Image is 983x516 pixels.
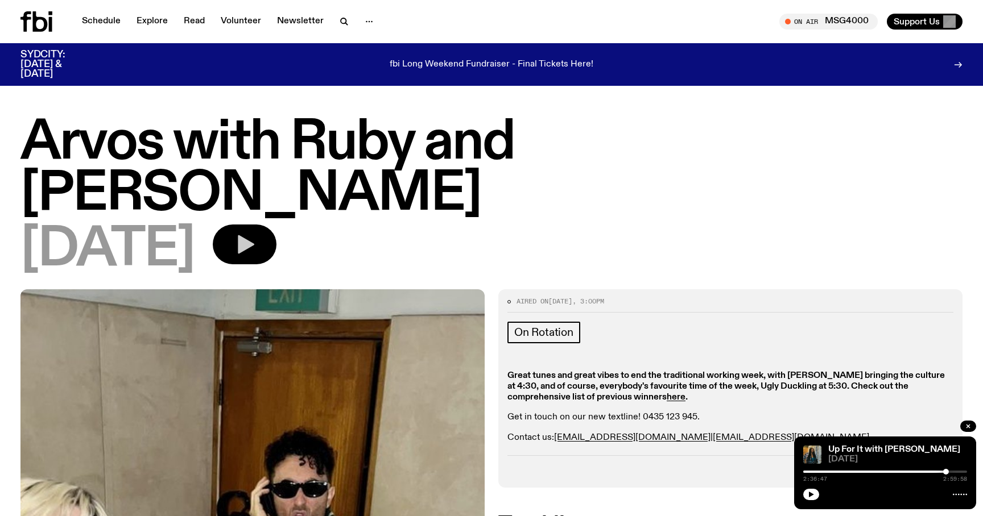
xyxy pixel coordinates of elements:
span: [DATE] [828,455,967,464]
span: , 3:00pm [572,297,604,306]
a: [EMAIL_ADDRESS][DOMAIN_NAME] [554,433,711,442]
a: here [667,393,685,402]
strong: Great tunes and great vibes to end the traditional working week, with [PERSON_NAME] bringing the ... [507,371,945,402]
h3: SYDCITY: [DATE] & [DATE] [20,50,93,79]
span: On Rotation [514,326,573,339]
a: On Rotation [507,322,580,343]
span: Aired on [517,297,548,306]
button: On AirMSG4000 [779,14,878,30]
a: Schedule [75,14,127,30]
span: Support Us [894,16,940,27]
a: Newsletter [270,14,331,30]
span: [DATE] [20,224,195,276]
a: Up For It with [PERSON_NAME] [828,445,960,454]
a: [EMAIL_ADDRESS][DOMAIN_NAME] [713,433,869,442]
span: 2:59:58 [943,476,967,482]
a: Read [177,14,212,30]
strong: . [685,393,688,402]
p: Contact us: | [507,432,953,443]
a: Explore [130,14,175,30]
h1: Arvos with Ruby and [PERSON_NAME] [20,118,963,220]
button: Support Us [887,14,963,30]
span: 2:36:47 [803,476,827,482]
p: fbi Long Weekend Fundraiser - Final Tickets Here! [390,60,593,70]
a: Volunteer [214,14,268,30]
span: [DATE] [548,297,572,306]
img: Ify - a Brown Skin girl with black braided twists, looking up to the side with her tongue stickin... [803,446,821,464]
p: Get in touch on our new textline! 0435 123 945. [507,412,953,423]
